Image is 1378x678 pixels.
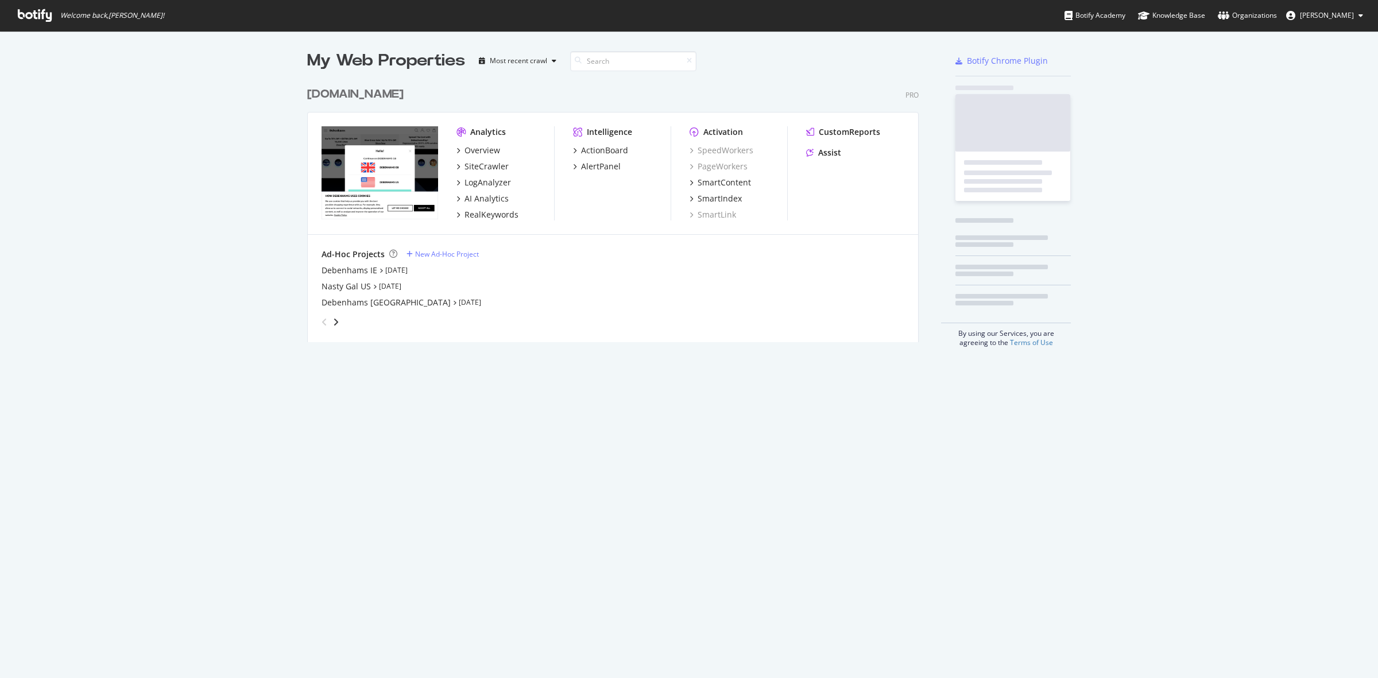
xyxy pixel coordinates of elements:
a: [DOMAIN_NAME] [307,86,408,103]
a: New Ad-Hoc Project [407,249,479,259]
div: Organizations [1218,10,1277,21]
div: Overview [465,145,500,156]
a: Botify Chrome Plugin [955,55,1048,67]
a: [DATE] [459,297,481,307]
div: Analytics [470,126,506,138]
div: Knowledge Base [1138,10,1205,21]
a: Nasty Gal US [322,281,371,292]
div: AI Analytics [465,193,509,204]
a: ActionBoard [573,145,628,156]
a: RealKeywords [456,209,518,220]
div: SiteCrawler [465,161,509,172]
div: CustomReports [819,126,880,138]
img: debenhams.com [322,126,438,219]
div: My Web Properties [307,49,465,72]
div: LogAnalyzer [465,177,511,188]
a: Debenhams IE [322,265,377,276]
a: [DATE] [385,265,408,275]
div: Assist [818,147,841,158]
a: [DATE] [379,281,401,291]
div: Pro [905,90,919,100]
a: SmartContent [690,177,751,188]
a: LogAnalyzer [456,177,511,188]
a: SpeedWorkers [690,145,753,156]
div: grid [307,72,928,342]
div: RealKeywords [465,209,518,220]
div: By using our Services, you are agreeing to the [941,323,1071,347]
div: [DOMAIN_NAME] [307,86,404,103]
span: Welcome back, [PERSON_NAME] ! [60,11,164,20]
a: AI Analytics [456,193,509,204]
a: PageWorkers [690,161,748,172]
a: CustomReports [806,126,880,138]
div: New Ad-Hoc Project [415,249,479,259]
div: Ad-Hoc Projects [322,249,385,260]
div: SmartContent [698,177,751,188]
span: Zubair Kakuji [1300,10,1354,20]
a: Debenhams [GEOGRAPHIC_DATA] [322,297,451,308]
a: SiteCrawler [456,161,509,172]
div: SmartIndex [698,193,742,204]
div: Activation [703,126,743,138]
div: angle-right [332,316,340,328]
div: Botify Academy [1065,10,1125,21]
input: Search [570,51,696,71]
a: AlertPanel [573,161,621,172]
a: Overview [456,145,500,156]
a: Terms of Use [1010,338,1053,347]
div: Intelligence [587,126,632,138]
button: [PERSON_NAME] [1277,6,1372,25]
button: Most recent crawl [474,52,561,70]
div: angle-left [317,313,332,331]
div: Most recent crawl [490,57,547,64]
a: SmartLink [690,209,736,220]
div: Botify Chrome Plugin [967,55,1048,67]
a: SmartIndex [690,193,742,204]
div: AlertPanel [581,161,621,172]
a: Assist [806,147,841,158]
div: ActionBoard [581,145,628,156]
